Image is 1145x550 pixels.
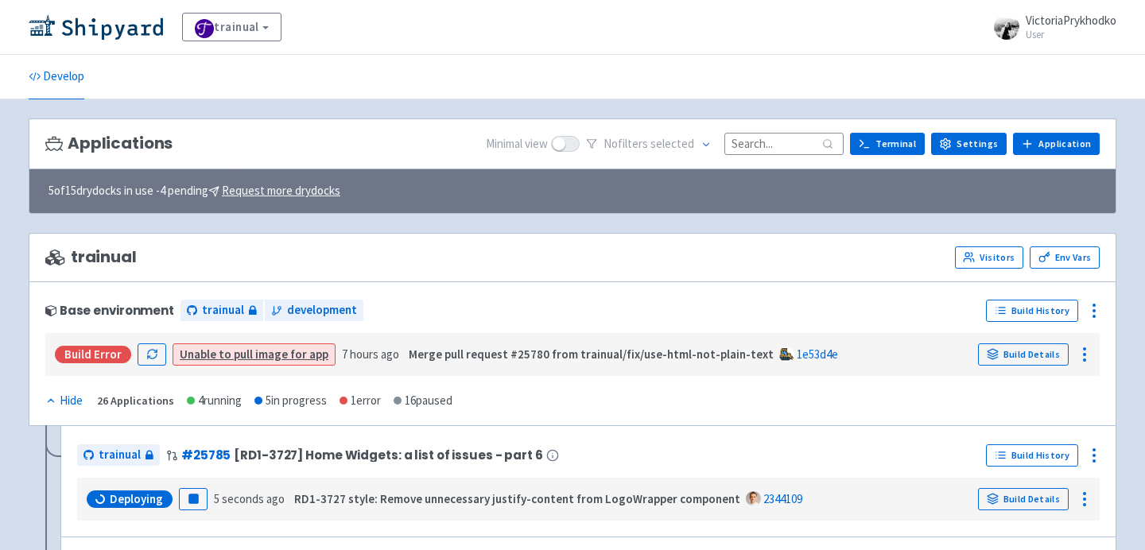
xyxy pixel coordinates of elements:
a: VictoriaPrykhodko User [984,14,1116,40]
a: trainual [182,13,281,41]
span: Minimal view [486,135,548,153]
span: VictoriaPrykhodko [1026,13,1116,28]
strong: Merge pull request #25780 from trainual/fix/use-html-not-plain-text [409,347,774,362]
img: Shipyard logo [29,14,163,40]
a: Application [1013,133,1100,155]
button: Pause [179,488,208,510]
a: #25785 [181,447,231,463]
div: 26 Applications [97,392,174,410]
small: User [1026,29,1116,40]
a: 1e53d4e [797,347,838,362]
span: Deploying [110,491,163,507]
time: 7 hours ago [342,347,399,362]
strong: RD1-3727 style: Remove unnecessary justify-content from LogoWrapper component [294,491,740,506]
div: 1 error [340,392,381,410]
span: No filter s [604,135,694,153]
span: trainual [45,248,137,266]
a: Settings [931,133,1007,155]
a: Develop [29,55,84,99]
span: 5 of 15 drydocks in use - 4 pending [49,182,340,200]
u: Request more drydocks [222,183,340,198]
span: trainual [202,301,244,320]
a: Build History [986,444,1078,467]
div: 16 paused [394,392,452,410]
a: Visitors [955,246,1023,269]
div: 5 in progress [254,392,327,410]
a: development [265,300,363,321]
span: selected [650,136,694,151]
a: Unable to pull image for app [180,347,328,362]
a: Build Details [978,488,1069,510]
div: Build Error [55,346,131,363]
span: [RD1-3727] Home Widgets: a list of issues - part 6 [234,448,542,462]
a: Env Vars [1030,246,1100,269]
a: Build Details [978,343,1069,366]
div: Base environment [45,304,174,317]
div: Hide [45,392,83,410]
h3: Applications [45,134,173,153]
span: trainual [99,446,141,464]
a: trainual [77,444,160,466]
span: development [287,301,357,320]
input: Search... [724,133,844,154]
a: trainual [180,300,263,321]
div: 4 running [187,392,242,410]
a: Terminal [850,133,925,155]
time: 5 seconds ago [214,491,285,506]
a: Build History [986,300,1078,322]
a: 2344109 [763,491,802,506]
button: Hide [45,392,84,410]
